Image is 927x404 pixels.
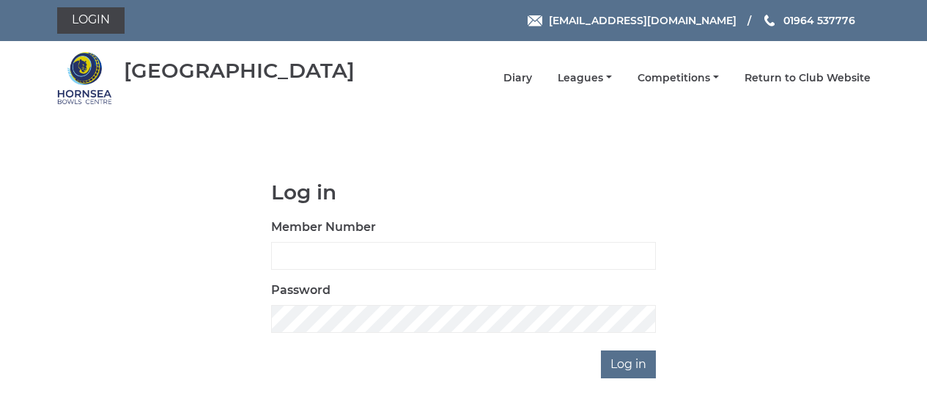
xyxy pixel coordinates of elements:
[783,14,855,27] span: 01964 537776
[528,12,736,29] a: Email [EMAIL_ADDRESS][DOMAIN_NAME]
[124,59,355,82] div: [GEOGRAPHIC_DATA]
[503,71,532,85] a: Diary
[601,350,656,378] input: Log in
[745,71,871,85] a: Return to Club Website
[271,181,656,204] h1: Log in
[528,15,542,26] img: Email
[638,71,719,85] a: Competitions
[549,14,736,27] span: [EMAIL_ADDRESS][DOMAIN_NAME]
[558,71,612,85] a: Leagues
[764,15,775,26] img: Phone us
[57,7,125,34] a: Login
[271,218,376,236] label: Member Number
[57,51,112,106] img: Hornsea Bowls Centre
[762,12,855,29] a: Phone us 01964 537776
[271,282,330,299] label: Password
